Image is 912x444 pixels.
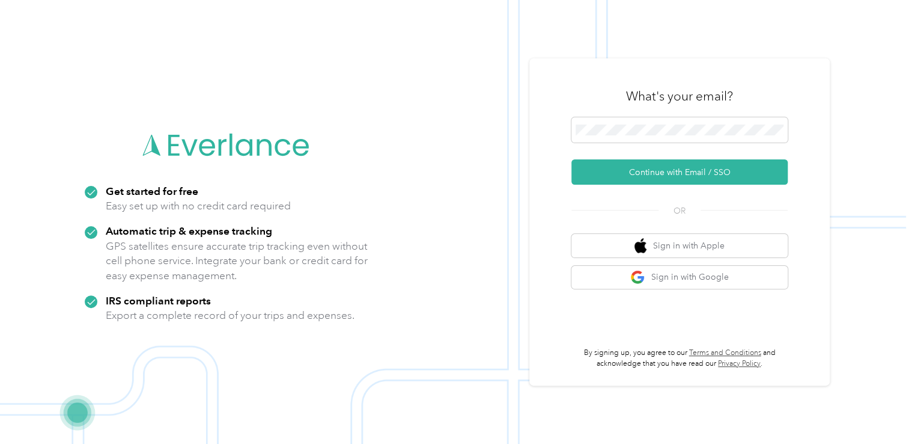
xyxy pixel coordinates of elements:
strong: Automatic trip & expense tracking [106,224,272,237]
button: google logoSign in with Google [571,266,788,289]
strong: IRS compliant reports [106,294,211,307]
p: GPS satellites ensure accurate trip tracking even without cell phone service. Integrate your bank... [106,239,368,283]
button: apple logoSign in with Apple [571,234,788,257]
p: Easy set up with no credit card required [106,199,291,214]
p: By signing up, you agree to our and acknowledge that you have read our . [571,348,788,369]
span: OR [658,205,701,217]
img: google logo [630,270,645,285]
strong: Get started for free [106,185,198,197]
p: Export a complete record of your trips and expenses. [106,308,354,323]
a: Terms and Conditions [689,348,761,357]
a: Privacy Policy [718,359,761,368]
h3: What's your email? [626,88,733,105]
iframe: Everlance-gr Chat Button Frame [845,377,912,444]
img: apple logo [634,238,646,253]
button: Continue with Email / SSO [571,159,788,185]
